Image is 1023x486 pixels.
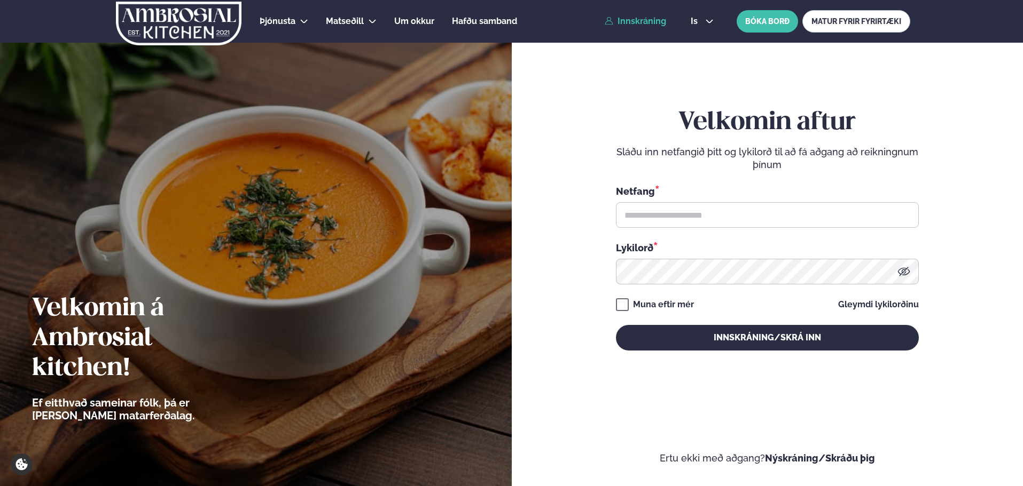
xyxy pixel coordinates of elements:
[616,184,919,198] div: Netfang
[394,15,434,28] a: Um okkur
[326,16,364,26] span: Matseðill
[32,294,254,384] h2: Velkomin á Ambrosial kitchen!
[452,15,517,28] a: Hafðu samband
[765,452,875,464] a: Nýskráning/Skráðu þig
[616,325,919,350] button: Innskráning/Skrá inn
[115,2,243,45] img: logo
[260,16,295,26] span: Þjónusta
[11,453,33,475] a: Cookie settings
[394,16,434,26] span: Um okkur
[260,15,295,28] a: Þjónusta
[544,452,991,465] p: Ertu ekki með aðgang?
[838,300,919,309] a: Gleymdi lykilorðinu
[452,16,517,26] span: Hafðu samband
[691,17,701,26] span: is
[616,108,919,138] h2: Velkomin aftur
[682,17,722,26] button: is
[32,396,254,422] p: Ef eitthvað sameinar fólk, þá er [PERSON_NAME] matarferðalag.
[616,241,919,254] div: Lykilorð
[737,10,798,33] button: BÓKA BORÐ
[616,146,919,171] p: Sláðu inn netfangið þitt og lykilorð til að fá aðgang að reikningnum þínum
[605,17,666,26] a: Innskráning
[802,10,910,33] a: MATUR FYRIR FYRIRTÆKI
[326,15,364,28] a: Matseðill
